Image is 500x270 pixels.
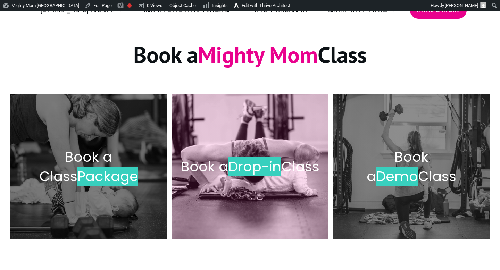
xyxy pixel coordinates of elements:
[376,167,418,186] span: Demo
[11,40,489,78] h1: Book a Class
[127,3,132,8] div: Focus keyphrase not set
[212,3,228,8] span: Insights
[367,147,428,186] span: Book a
[198,40,318,69] span: Mighty Mom
[39,147,112,186] span: Book a Class
[179,157,321,176] h2: Book a Class
[228,157,281,176] span: Drop-in
[418,167,456,186] span: Class
[77,167,138,186] span: Package
[445,3,478,8] span: [PERSON_NAME]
